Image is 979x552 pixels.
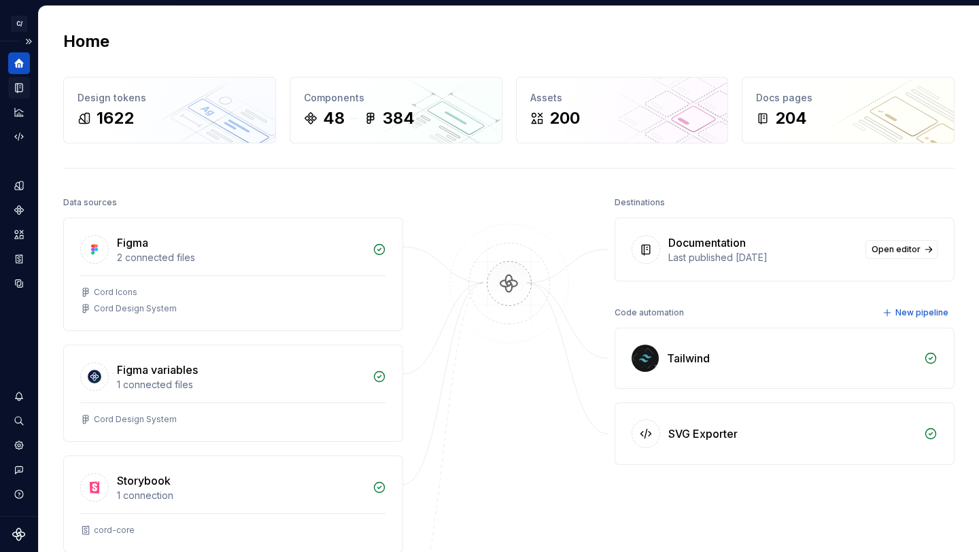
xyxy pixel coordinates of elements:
div: Cord Icons [94,287,137,298]
span: Open editor [872,244,921,255]
a: Design tokens1622 [63,77,276,143]
a: Data sources [8,273,30,294]
div: 1 connected files [117,378,364,392]
a: Figma variables1 connected filesCord Design System [63,345,403,442]
div: Tailwind [667,350,710,366]
div: Destinations [615,193,665,212]
div: Storybook [117,472,171,489]
div: Design tokens [78,91,262,105]
button: C/ [3,9,35,38]
a: Components48384 [290,77,502,143]
div: 1 connection [117,489,364,502]
div: Last published [DATE] [668,251,857,264]
div: 2 connected files [117,251,364,264]
svg: Supernova Logo [12,528,26,541]
h2: Home [63,31,109,52]
a: Docs pages204 [742,77,955,143]
div: 1622 [97,107,134,129]
div: cord-core [94,525,135,536]
button: New pipeline [878,303,955,322]
a: Code automation [8,126,30,148]
a: Assets200 [516,77,729,143]
a: Figma2 connected filesCord IconsCord Design System [63,218,403,331]
a: Settings [8,434,30,456]
div: 384 [383,107,415,129]
div: Docs pages [756,91,940,105]
div: Cord Design System [94,303,177,314]
a: Design tokens [8,175,30,196]
a: Open editor [865,240,938,259]
div: 200 [549,107,580,129]
div: Figma variables [117,362,198,378]
div: Code automation [615,303,684,322]
button: Expand sidebar [19,32,38,51]
div: Cord Design System [94,414,177,425]
div: Data sources [63,193,117,212]
div: Documentation [668,235,746,251]
div: 48 [323,107,345,129]
a: Storybook stories [8,248,30,270]
button: Contact support [8,459,30,481]
button: Search ⌘K [8,410,30,432]
div: Figma [117,235,148,251]
div: Assets [530,91,715,105]
div: Components [304,91,488,105]
div: C/ [11,16,27,32]
div: SVG Exporter [668,426,738,442]
a: Assets [8,224,30,245]
div: 204 [775,107,807,129]
span: New pipeline [895,307,948,318]
a: Analytics [8,101,30,123]
button: Notifications [8,385,30,407]
a: Home [8,52,30,74]
a: Components [8,199,30,221]
a: Documentation [8,77,30,99]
